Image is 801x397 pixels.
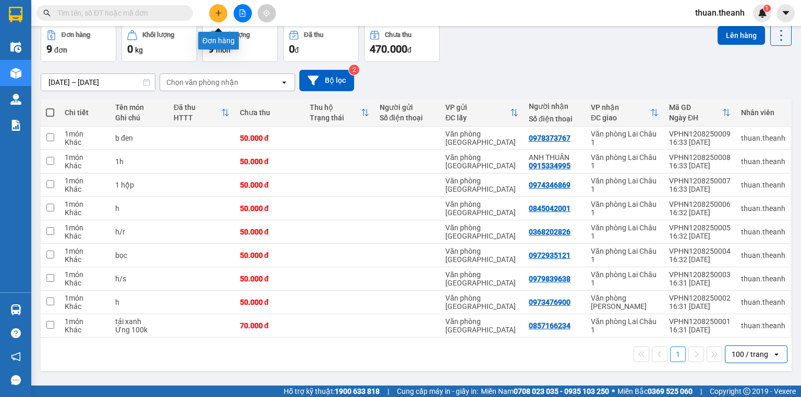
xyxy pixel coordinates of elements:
[669,270,731,279] div: VPHN1208250003
[380,103,435,111] div: Người gửi
[280,78,288,86] svg: open
[258,4,276,22] button: aim
[514,387,609,395] strong: 0708 023 035 - 0935 103 250
[65,232,105,240] div: Khác
[10,42,21,53] img: warehouse-icon
[65,270,105,279] div: 1 món
[10,68,21,79] img: warehouse-icon
[445,294,518,311] div: Văn phòng [GEOGRAPHIC_DATA]
[407,46,411,54] span: đ
[700,386,702,397] span: |
[65,130,105,138] div: 1 món
[387,386,389,397] span: |
[664,99,736,127] th: Toggle SortBy
[529,102,580,110] div: Người nhận
[41,24,116,62] button: Đơn hàng9đơn
[65,255,105,264] div: Khác
[263,9,270,17] span: aim
[669,208,731,217] div: 16:32 [DATE]
[591,130,659,146] div: Văn phòng Lai Châu 1
[209,4,227,22] button: plus
[65,108,105,117] div: Chi tiết
[397,386,478,397] span: Cung cấp máy in - giấy in:
[10,304,21,315] img: warehouse-icon
[115,103,163,111] div: Tên món
[529,115,580,123] div: Số điện thoại
[741,108,785,117] div: Nhân viên
[240,275,299,283] div: 50.000 đ
[198,32,239,49] div: Đơn hàng
[669,279,731,287] div: 16:31 [DATE]
[669,255,731,264] div: 16:32 [DATE]
[115,317,163,326] div: tải xanh
[305,99,374,127] th: Toggle SortBy
[669,232,731,240] div: 16:32 [DATE]
[529,275,571,283] div: 0979839638
[529,153,580,162] div: ANH THUẦN
[11,375,21,385] span: message
[445,270,518,287] div: Văn phòng [GEOGRAPHIC_DATA]
[65,208,105,217] div: Khác
[115,326,163,334] div: Ứng 100k
[669,302,731,311] div: 16:31 [DATE]
[529,251,571,259] div: 0972935121
[669,153,731,162] div: VPHN1208250008
[445,114,510,122] div: ĐC lấy
[299,70,354,91] button: Bộ lọc
[669,247,731,255] div: VPHN1208250004
[687,6,753,19] span: thuan.theanh
[741,228,785,236] div: thuan.theanh
[591,247,659,264] div: Văn phòng Lai Châu 1
[380,114,435,122] div: Số điện thoại
[115,251,163,259] div: bọc
[240,134,299,142] div: 50.000 đ
[529,162,571,170] div: 0915334995
[240,108,299,117] div: Chưa thu
[115,228,163,236] div: h/r
[776,4,795,22] button: caret-down
[529,298,571,306] div: 0973476900
[335,387,380,395] strong: 1900 633 818
[612,389,615,393] span: ⚪️
[289,43,295,55] span: 0
[529,204,571,213] div: 0845042001
[174,114,221,122] div: HTTT
[445,130,518,146] div: Văn phòng [GEOGRAPHIC_DATA]
[529,228,571,236] div: 0368202826
[240,251,299,259] div: 50.000 đ
[617,386,693,397] span: Miền Bắc
[591,153,659,170] div: Văn phòng Lai Châu 1
[741,321,785,330] div: thuan.theanh
[591,200,659,217] div: Văn phòng Lai Châu 1
[310,103,361,111] div: Thu hộ
[240,228,299,236] div: 50.000 đ
[445,103,510,111] div: VP gửi
[65,177,105,185] div: 1 món
[445,153,518,170] div: Văn phòng [GEOGRAPHIC_DATA]
[591,317,659,334] div: Văn phòng Lai Châu 1
[168,99,235,127] th: Toggle SortBy
[65,294,105,302] div: 1 món
[591,177,659,193] div: Văn phòng Lai Châu 1
[669,114,722,122] div: Ngày ĐH
[62,31,90,39] div: Đơn hàng
[65,162,105,170] div: Khác
[240,157,299,166] div: 50.000 đ
[586,99,664,127] th: Toggle SortBy
[122,24,197,62] button: Khối lượng0kg
[240,321,299,330] div: 70.000 đ
[54,46,67,54] span: đơn
[304,31,323,39] div: Đã thu
[11,328,21,338] span: question-circle
[65,185,105,193] div: Khác
[741,157,785,166] div: thuan.theanh
[41,74,155,91] input: Select a date range.
[240,204,299,213] div: 50.000 đ
[284,386,380,397] span: Hỗ trợ kỹ thuật:
[529,181,571,189] div: 0974346869
[283,24,359,62] button: Đã thu0đ
[240,298,299,306] div: 50.000 đ
[11,352,21,362] span: notification
[669,294,731,302] div: VPHN1208250002
[57,7,180,19] input: Tìm tên, số ĐT hoặc mã đơn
